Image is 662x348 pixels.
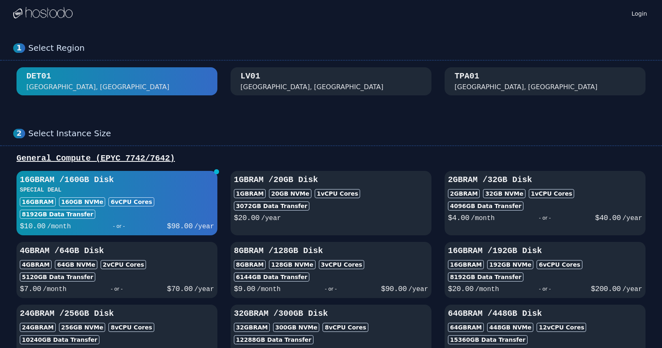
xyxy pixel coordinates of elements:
h3: SPECIAL DEAL [20,186,214,194]
div: 24GB RAM [20,323,56,332]
h3: 2GB RAM / 32 GB Disk [448,174,642,186]
span: /month [257,286,281,293]
h3: 8GB RAM / 128 GB Disk [234,245,428,257]
div: 12288 GB Data Transfer [234,335,313,344]
a: Login [630,8,649,18]
button: 2GBRAM /32GB Disk2GBRAM32GB NVMe1vCPU Cores4096GB Data Transfer$4.00/month- or -$40.00/year [445,171,646,235]
span: $ 70.00 [167,285,193,293]
span: $ 7.00 [20,285,41,293]
span: /year [622,215,642,222]
button: 8GBRAM /128GB Disk8GBRAM128GB NVMe3vCPU Cores6144GB Data Transfer$9.00/month- or -$90.00/year [231,242,431,298]
span: $ 20.00 [234,214,259,222]
div: 2GB RAM [448,189,480,198]
h3: 16GB RAM / 160 GB Disk [20,174,214,186]
div: 4GB RAM [20,260,52,269]
h3: 4GB RAM / 64 GB Disk [20,245,214,257]
div: 8GB RAM [234,260,266,269]
div: 5120 GB Data Transfer [20,272,95,282]
div: 160 GB NVMe [59,197,105,206]
h3: 16GB RAM / 192 GB Disk [448,245,642,257]
div: 16GB RAM [448,260,484,269]
div: 2 [13,129,25,138]
div: TPA01 [455,71,479,82]
button: 16GBRAM /192GB Disk16GBRAM192GB NVMe6vCPU Cores8192GB Data Transfer$20.00/month- or -$200.00/year [445,242,646,298]
span: /month [43,286,67,293]
div: 16GB RAM [20,197,56,206]
span: /month [471,215,495,222]
div: 192 GB NVMe [487,260,533,269]
div: 32GB RAM [234,323,270,332]
div: 8 vCPU Cores [323,323,368,332]
div: 128 GB NVMe [269,260,315,269]
img: Logo [13,7,73,19]
div: 6 vCPU Cores [108,197,154,206]
span: /month [475,286,499,293]
div: 3 vCPU Cores [319,260,364,269]
button: LV01 [GEOGRAPHIC_DATA], [GEOGRAPHIC_DATA] [231,67,431,95]
span: /year [622,286,642,293]
span: $ 10.00 [20,222,45,230]
div: 10240 GB Data Transfer [20,335,99,344]
button: TPA01 [GEOGRAPHIC_DATA], [GEOGRAPHIC_DATA] [445,67,646,95]
div: 300 GB NVMe [273,323,319,332]
div: 1 vCPU Cores [315,189,360,198]
div: 1 [13,43,25,53]
span: /year [261,215,281,222]
div: Select Instance Size [28,128,649,139]
span: $ 200.00 [591,285,621,293]
h3: 64GB RAM / 448 GB Disk [448,308,642,320]
div: General Compute (EPYC 7742/7642) [13,153,649,164]
span: $ 20.00 [448,285,474,293]
div: 32 GB NVMe [483,189,525,198]
div: [GEOGRAPHIC_DATA], [GEOGRAPHIC_DATA] [26,82,170,92]
div: 6 vCPU Cores [537,260,582,269]
div: [GEOGRAPHIC_DATA], [GEOGRAPHIC_DATA] [240,82,384,92]
div: 256 GB NVMe [59,323,105,332]
span: /year [194,286,214,293]
span: /month [47,223,71,230]
div: 3072 GB Data Transfer [234,201,309,211]
div: LV01 [240,71,260,82]
div: 15360 GB Data Transfer [448,335,528,344]
span: /year [408,286,428,293]
div: 8192 GB Data Transfer [20,210,95,219]
button: 4GBRAM /64GB Disk4GBRAM64GB NVMe2vCPU Cores5120GB Data Transfer$7.00/month- or -$70.00/year [16,242,217,298]
div: - or - [66,283,167,295]
div: 6144 GB Data Transfer [234,272,309,282]
div: DET01 [26,71,51,82]
div: 2 vCPU Cores [101,260,146,269]
div: 64 GB NVMe [55,260,97,269]
span: $ 98.00 [167,222,193,230]
button: 16GBRAM /160GB DiskSPECIAL DEAL16GBRAM160GB NVMe6vCPU Cores8192GB Data Transfer$10.00/month- or -... [16,171,217,235]
div: - or - [280,283,381,295]
div: 1 vCPU Cores [529,189,574,198]
div: 1GB RAM [234,189,266,198]
span: $ 9.00 [234,285,255,293]
div: 12 vCPU Cores [537,323,586,332]
h3: 32GB RAM / 300 GB Disk [234,308,428,320]
span: $ 90.00 [381,285,407,293]
div: 4096 GB Data Transfer [448,201,523,211]
h3: 24GB RAM / 256 GB Disk [20,308,214,320]
div: 448 GB NVMe [487,323,533,332]
button: DET01 [GEOGRAPHIC_DATA], [GEOGRAPHIC_DATA] [16,67,217,95]
div: 8192 GB Data Transfer [448,272,523,282]
div: 64GB RAM [448,323,484,332]
div: 20 GB NVMe [269,189,311,198]
span: $ 40.00 [595,214,621,222]
div: - or - [499,283,591,295]
div: Select Region [28,43,649,53]
h3: 1GB RAM / 20 GB Disk [234,174,428,186]
span: $ 4.00 [448,214,469,222]
div: - or - [495,212,595,224]
span: /year [194,223,214,230]
div: - or - [71,220,167,232]
div: [GEOGRAPHIC_DATA], [GEOGRAPHIC_DATA] [455,82,598,92]
button: 1GBRAM /20GB Disk1GBRAM20GB NVMe1vCPU Cores3072GB Data Transfer$20.00/year [231,171,431,235]
div: 8 vCPU Cores [108,323,154,332]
